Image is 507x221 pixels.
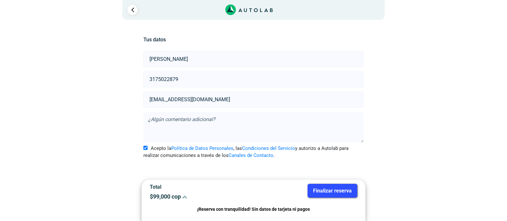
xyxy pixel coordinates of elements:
a: Ir al paso anterior [127,5,138,15]
h5: Tus datos [143,37,363,43]
p: $ 99,000 cop [150,193,249,200]
input: Celular [143,71,363,87]
input: Nombre y apellido [143,51,363,67]
a: Link al sitio de autolab [225,6,273,12]
input: Correo electrónico [143,92,363,108]
button: Finalizar reserva [308,184,357,198]
input: Acepto laPolítica de Datos Personales, lasCondiciones del Servicioy autorizo a Autolab para reali... [143,146,148,150]
p: ¡Reserva con tranquilidad! Sin datos de tarjeta ni pagos [150,206,357,213]
p: Total [150,184,249,190]
label: Acepto la , las y autorizo a Autolab para realizar comunicaciones a través de los . [143,145,363,159]
a: Condiciones del Servicio [242,145,295,151]
a: Canales de Contacto [229,152,273,158]
a: Política de Datos Personales [171,145,233,151]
